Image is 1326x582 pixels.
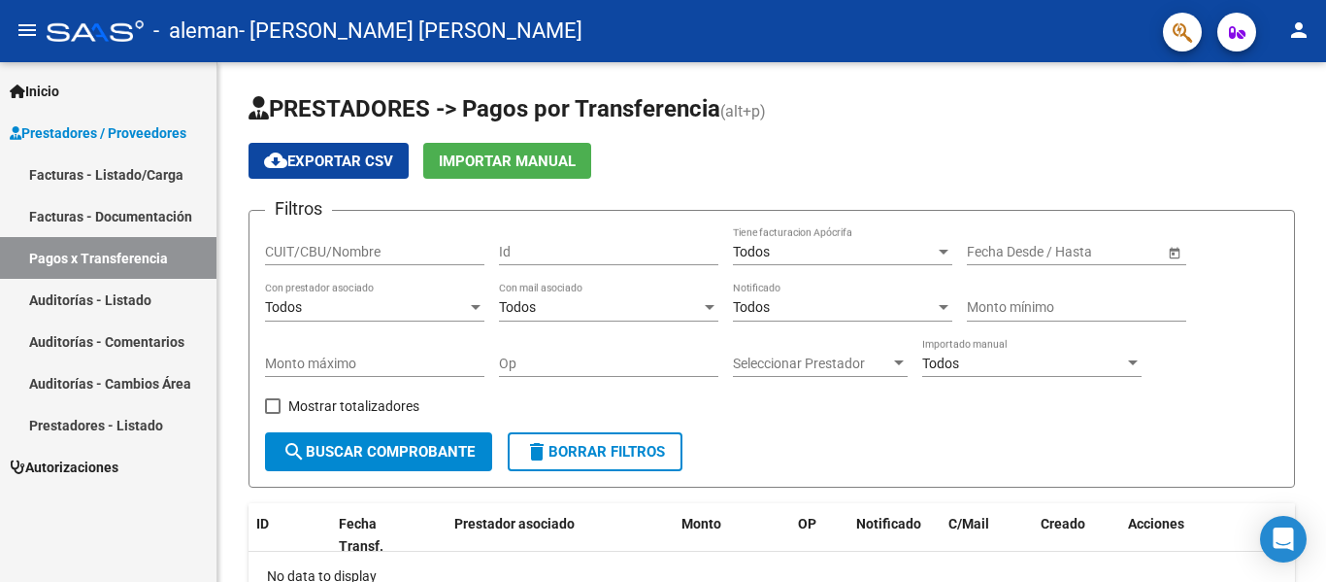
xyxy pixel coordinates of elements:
[922,356,959,371] span: Todos
[282,443,475,461] span: Buscar Comprobante
[525,443,665,461] span: Borrar Filtros
[447,503,674,567] datatable-header-cell: Prestador asociado
[790,503,848,567] datatable-header-cell: OP
[848,503,941,567] datatable-header-cell: Notificado
[674,503,790,567] datatable-header-cell: Monto
[499,299,536,315] span: Todos
[10,457,118,478] span: Autorizaciones
[339,516,383,554] span: Fecha Transf.
[856,516,921,531] span: Notificado
[423,143,591,179] button: Importar Manual
[249,143,409,179] button: Exportar CSV
[1164,242,1184,262] button: Open calendar
[331,503,418,567] datatable-header-cell: Fecha Transf.
[282,440,306,463] mat-icon: search
[16,18,39,42] mat-icon: menu
[733,356,890,372] span: Seleccionar Prestador
[264,153,393,170] span: Exportar CSV
[239,10,582,52] span: - [PERSON_NAME] [PERSON_NAME]
[265,432,492,471] button: Buscar Comprobante
[1120,503,1295,567] datatable-header-cell: Acciones
[681,516,721,531] span: Monto
[1041,516,1085,531] span: Creado
[249,503,331,567] datatable-header-cell: ID
[288,394,419,418] span: Mostrar totalizadores
[1287,18,1310,42] mat-icon: person
[948,516,989,531] span: C/Mail
[265,299,302,315] span: Todos
[1128,516,1184,531] span: Acciones
[256,516,269,531] span: ID
[798,516,816,531] span: OP
[153,10,239,52] span: - aleman
[1033,503,1120,567] datatable-header-cell: Creado
[264,149,287,172] mat-icon: cloud_download
[249,95,720,122] span: PRESTADORES -> Pagos por Transferencia
[1054,244,1149,260] input: Fecha fin
[10,81,59,102] span: Inicio
[1260,516,1307,563] div: Open Intercom Messenger
[508,432,682,471] button: Borrar Filtros
[733,244,770,259] span: Todos
[967,244,1038,260] input: Fecha inicio
[439,153,576,170] span: Importar Manual
[265,195,332,223] h3: Filtros
[525,440,548,463] mat-icon: delete
[10,122,186,144] span: Prestadores / Proveedores
[454,516,575,531] span: Prestador asociado
[720,102,766,120] span: (alt+p)
[941,503,1033,567] datatable-header-cell: C/Mail
[733,299,770,315] span: Todos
